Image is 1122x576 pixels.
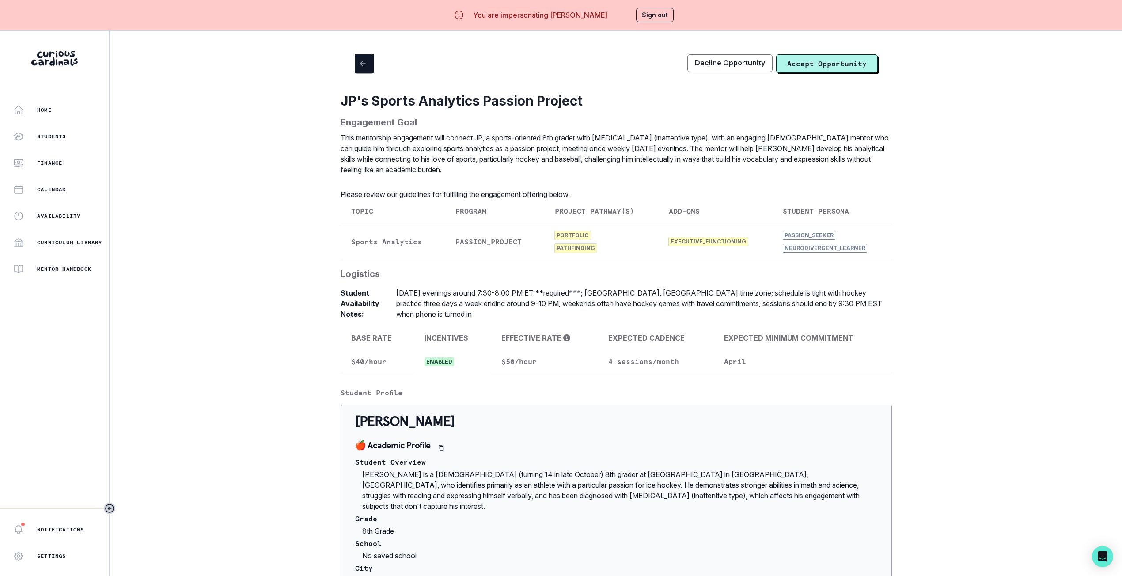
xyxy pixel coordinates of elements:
[544,200,659,223] td: PROJECT PATHWAY(S)
[37,133,66,140] p: Students
[425,357,454,366] span: ENABLED
[341,349,414,373] td: $40/hour
[445,200,544,223] td: PROGRAM
[341,93,892,109] h2: JP's Sports Analytics Passion Project
[355,526,877,536] p: 8th Grade
[341,189,892,200] p: Please review our guidelines for fulfilling the engagement offering below.
[37,212,80,220] p: Availability
[37,159,62,167] p: Finance
[713,326,892,349] td: EXPECTED MINIMUM COMMITMENT
[355,413,877,430] p: [PERSON_NAME]
[396,288,892,319] p: [DATE] evenings around 7:30-8:00 PM ET **required***; [GEOGRAPHIC_DATA], [GEOGRAPHIC_DATA] time z...
[445,223,544,260] td: PASSION_PROJECT
[355,540,877,547] p: School
[37,106,52,114] p: Home
[341,223,445,260] td: Sports Analytics
[783,231,835,240] span: PASSION_SEEKER
[555,231,591,240] span: PORTFOLIO
[31,51,78,66] img: Curious Cardinals Logo
[776,54,878,73] button: Accept Opportunity
[772,200,892,223] td: STUDENT PERSONA
[658,200,772,223] td: ADD-ONS
[355,469,877,512] p: [PERSON_NAME] is a [DEMOGRAPHIC_DATA] (turning 14 in late October) 8th grader at [GEOGRAPHIC_DATA...
[355,565,877,572] p: City
[636,8,674,22] button: Sign out
[341,326,414,349] td: BASE RATE
[341,133,892,175] p: This mentorship engagement will connect JP, a sports-oriented 8th grader with [MEDICAL_DATA] (ina...
[669,237,748,246] span: EXECUTIVE_FUNCTIONING
[355,459,877,466] p: Student Overview
[434,441,448,455] button: Copied to clipboard
[37,239,102,246] p: Curriculum Library
[713,349,892,373] td: April
[341,387,892,398] p: Student Profile
[1092,546,1113,567] div: Open Intercom Messenger
[491,349,598,373] td: $50/hour
[104,503,115,514] button: Toggle sidebar
[37,553,66,560] p: Settings
[37,186,66,193] p: Calendar
[355,441,431,451] p: 🍎 Academic Profile
[355,550,877,561] p: No saved school
[598,349,713,373] td: 4 sessions/month
[341,116,892,129] p: Engagement Goal
[37,526,84,533] p: Notifications
[473,10,607,20] p: You are impersonating [PERSON_NAME]
[37,265,91,273] p: Mentor Handbook
[555,244,597,253] span: PATHFINDING
[341,267,892,280] p: Logistics
[598,326,713,349] td: EXPECTED CADENCE
[414,326,491,349] td: INCENTIVES
[501,333,587,342] div: EFFECTIVE RATE
[355,515,877,522] p: Grade
[783,244,867,253] span: NEURODIVERGENT_LEARNER
[341,200,445,223] td: TOPIC
[687,54,773,72] button: Decline Opportunity
[341,288,386,319] p: Student Availability Notes:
